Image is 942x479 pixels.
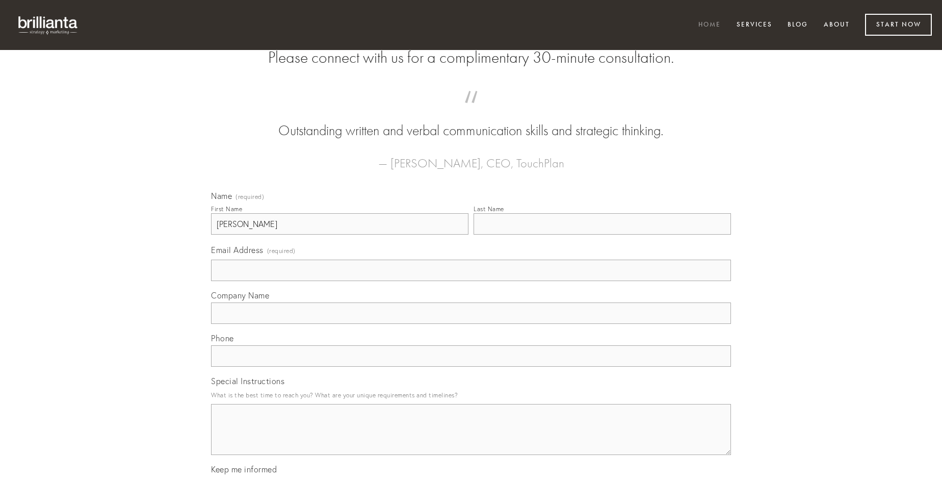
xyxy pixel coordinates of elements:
span: Name [211,191,232,201]
figcaption: — [PERSON_NAME], CEO, TouchPlan [227,141,715,173]
span: Phone [211,333,234,343]
blockquote: Outstanding written and verbal communication skills and strategic thinking. [227,101,715,141]
p: What is the best time to reach you? What are your unique requirements and timelines? [211,388,731,402]
span: Email Address [211,245,264,255]
span: “ [227,101,715,121]
span: (required) [235,194,264,200]
a: About [817,17,856,34]
a: Home [692,17,727,34]
a: Blog [781,17,815,34]
img: brillianta - research, strategy, marketing [10,10,87,40]
span: Company Name [211,290,269,300]
h2: Please connect with us for a complimentary 30-minute consultation. [211,48,731,67]
a: Services [730,17,779,34]
a: Start Now [865,14,932,36]
span: Special Instructions [211,376,284,386]
span: (required) [267,244,296,258]
div: First Name [211,205,242,213]
div: Last Name [474,205,504,213]
span: Keep me informed [211,464,277,474]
